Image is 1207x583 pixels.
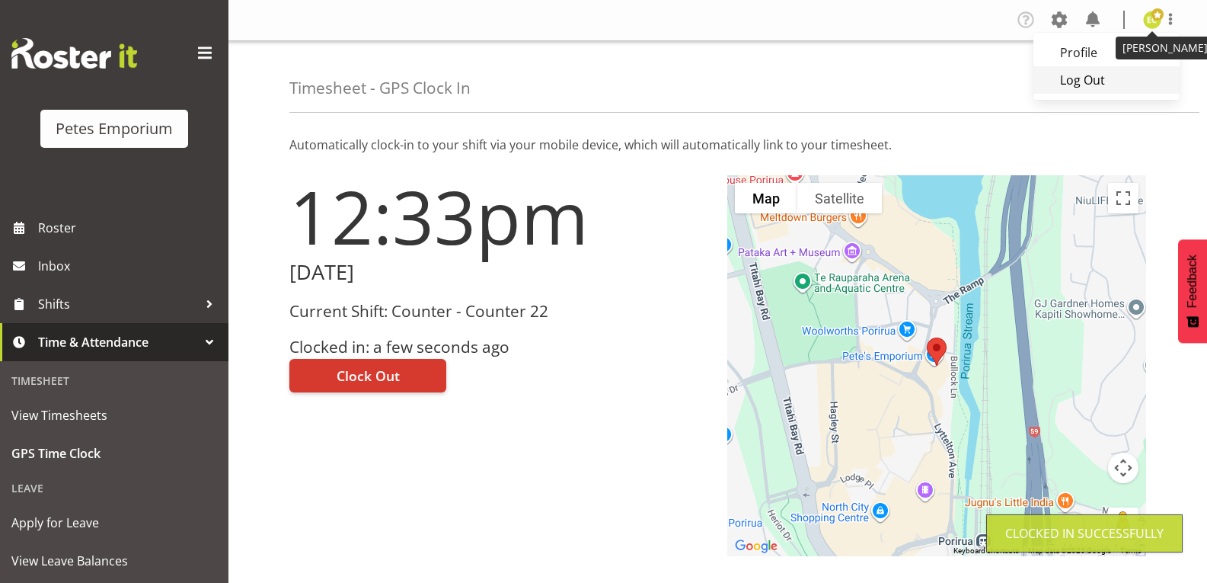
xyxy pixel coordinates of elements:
[1005,524,1164,543] div: Clocked in Successfully
[1033,66,1180,94] a: Log Out
[1108,508,1138,538] button: Drag Pegman onto the map to open Street View
[1186,255,1199,308] span: Feedback
[4,504,225,542] a: Apply for Leave
[11,404,217,427] span: View Timesheets
[289,338,709,356] h3: Clocked in: a few seconds ago
[289,359,446,392] button: Clock Out
[4,472,225,504] div: Leave
[11,442,217,465] span: GPS Time Clock
[1108,453,1138,483] button: Map camera controls
[38,255,221,277] span: Inbox
[731,537,781,556] a: Open this area in Google Maps (opens a new window)
[11,549,217,572] span: View Leave Balances
[797,183,882,213] button: Show satellite imagery
[11,38,137,69] img: Rosterit website logo
[289,136,1146,154] p: Automatically clock-in to your shift via your mobile device, which will automatically link to you...
[1033,39,1180,66] a: Profile
[38,216,221,239] span: Roster
[4,365,225,396] div: Timesheet
[56,117,173,140] div: Petes Emporium
[289,303,709,320] h3: Current Shift: Counter - Counter 22
[289,175,709,258] h1: 12:33pm
[38,293,198,316] span: Shifts
[731,537,781,556] img: Google
[4,396,225,434] a: View Timesheets
[4,434,225,472] a: GPS Time Clock
[289,261,709,284] h2: [DATE]
[735,183,797,213] button: Show street map
[4,542,225,580] a: View Leave Balances
[1108,183,1138,213] button: Toggle fullscreen view
[337,366,400,386] span: Clock Out
[1143,11,1161,29] img: emma-croft7499.jpg
[953,546,1019,556] button: Keyboard shortcuts
[289,79,471,97] h4: Timesheet - GPS Clock In
[11,511,217,534] span: Apply for Leave
[1178,239,1207,343] button: Feedback - Show survey
[38,331,198,354] span: Time & Attendance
